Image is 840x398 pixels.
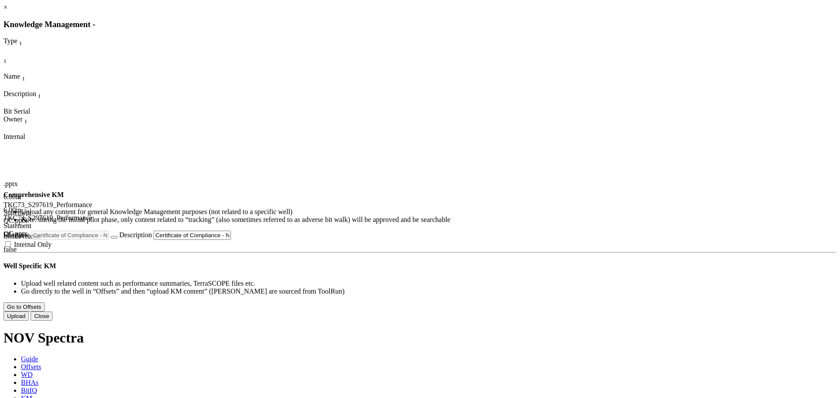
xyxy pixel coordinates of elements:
div: Type Sort None [3,37,47,47]
span: WD [21,371,33,378]
div: Sort None [3,73,44,90]
div: Column Menu [3,47,47,55]
sub: 1 [38,93,41,99]
span: Offsets [21,363,41,370]
span: Knowledge Management - [3,20,95,29]
li: Note: during the initial pilot phase, only content related to “tracking” (also sometimes referred... [21,216,836,224]
sub: 1 [24,118,28,125]
span: BitIQ [21,387,37,394]
h1: NOV Spectra [3,330,836,346]
li: Upload any content for general Knowledge Management purposes (not related to a specific well) [21,208,836,216]
span: Description [3,90,36,97]
div: Column Menu [3,82,44,90]
span: Type [3,37,17,45]
h4: Comprehensive KM [3,191,836,199]
li: Upload well related content such as performance summaries, TerraSCOPE files etc. [21,280,836,287]
sub: 1 [19,40,22,47]
h4: Well Specific KM [3,262,836,270]
div: Owner Sort None [3,115,52,125]
span: Internal Only [3,133,25,140]
span: Internal Only [14,241,52,248]
div: false [3,246,35,253]
span: Sort None [3,55,7,62]
div: Description Sort None [3,90,56,100]
div: Column Menu [3,100,56,107]
div: Sort None [3,115,52,133]
div: Name Sort None [3,73,44,82]
div: Sort None [3,55,25,73]
button: Upload [3,311,29,321]
input: Internal Only [5,241,11,247]
span: Guide [21,355,38,363]
sub: 1 [3,58,7,64]
div: Sort None [3,90,56,107]
span: Sort None [22,73,25,80]
div: Sort None [3,55,25,65]
div: .pptx [3,180,25,188]
li: Go directly to the well in “Offsets” and then “upload KM content” ([PERSON_NAME] are sourced from... [21,287,836,295]
span: Sort None [24,115,28,123]
div: 6.00in TKC73_S297619_Performance Statement QC.pptx [3,206,56,238]
button: Go to Offsets [3,302,45,311]
span: BHAs [21,379,38,386]
a: × [3,3,7,11]
div: Column Menu [3,125,52,133]
div: Sort None [3,37,47,55]
span: Name [3,73,20,80]
sub: 1 [22,75,25,82]
span: Owner [3,115,23,123]
span: Sort None [19,37,22,45]
div: Column Menu [3,65,25,73]
button: Close [31,311,52,321]
span: Bit Serial [3,107,30,115]
span: Sort None [38,90,41,97]
span: Filename [3,231,30,239]
span: Description [119,231,152,239]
